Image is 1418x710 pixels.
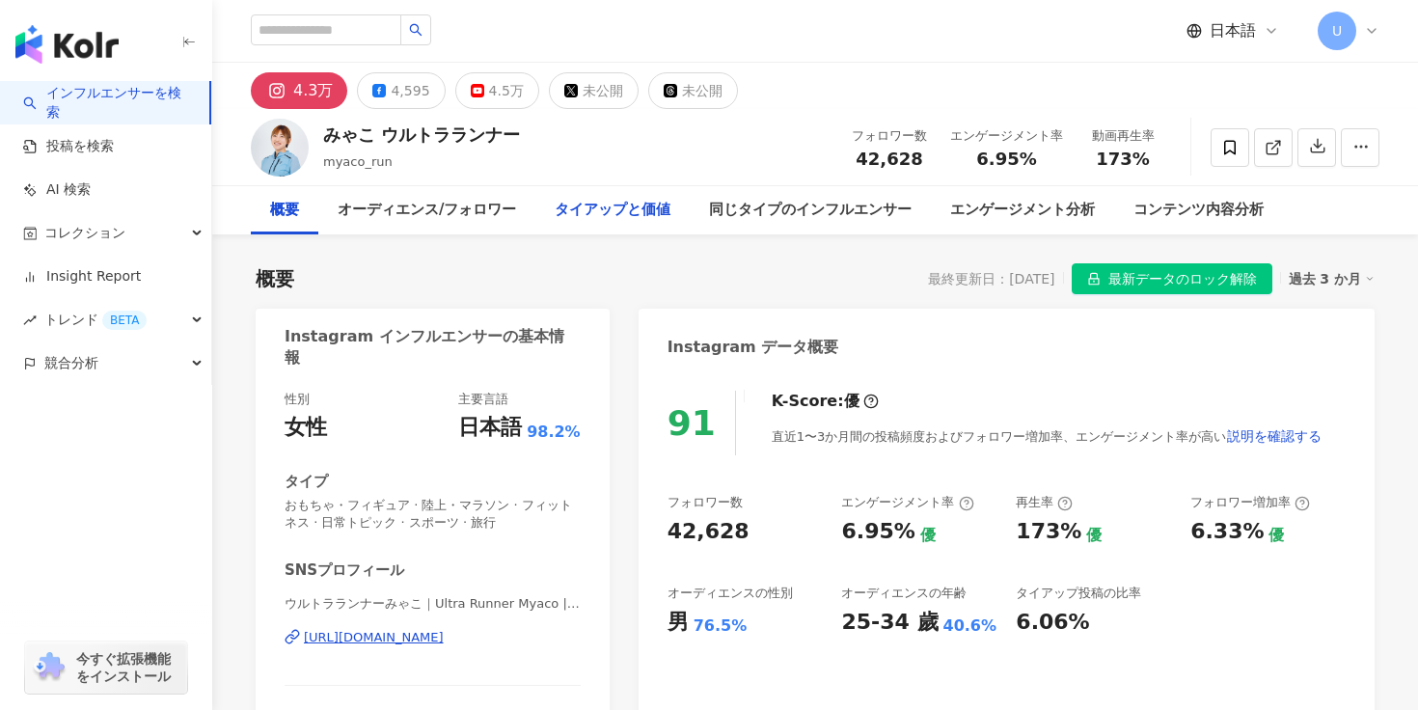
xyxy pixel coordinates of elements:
[668,403,716,443] div: 91
[583,77,623,104] div: 未公開
[409,23,423,37] span: search
[285,629,581,646] a: [URL][DOMAIN_NAME]
[1108,264,1257,295] span: 最新データのロック解除
[458,391,508,408] div: 主要言語
[23,137,114,156] a: 投稿を検索
[1190,494,1310,511] div: フォロワー増加率
[841,494,973,511] div: エンゲージメント率
[772,391,879,412] div: K-Score :
[841,608,938,638] div: 25-34 歲
[1133,199,1264,222] div: コンテンツ内容分析
[391,77,429,104] div: 4,595
[458,413,522,443] div: 日本語
[23,314,37,327] span: rise
[1016,608,1089,638] div: 6.06%
[270,199,299,222] div: 概要
[1332,20,1342,41] span: U
[338,199,516,222] div: オーディエンス/フォロワー
[668,585,793,602] div: オーディエンスの性別
[527,422,581,443] span: 98.2%
[694,615,748,637] div: 76.5%
[976,150,1036,169] span: 6.95%
[102,311,147,330] div: BETA
[856,149,922,169] span: 42,628
[489,77,524,104] div: 4.5万
[928,271,1054,287] div: 最終更新日：[DATE]
[76,650,181,685] span: 今すぐ拡張機能をインストール
[285,413,327,443] div: 女性
[682,77,723,104] div: 未公開
[1016,585,1141,602] div: タイアップ投稿の比率
[323,154,393,169] span: myaco_run
[1087,272,1101,286] span: lock
[44,211,125,255] span: コレクション
[852,126,927,146] div: フォロワー数
[841,585,967,602] div: オーディエンスの年齢
[23,180,91,200] a: AI 検索
[285,472,328,492] div: タイプ
[1289,266,1376,291] div: 過去 3 か月
[950,126,1063,146] div: エンゲージメント率
[1268,525,1284,546] div: 優
[1086,126,1159,146] div: 動画再生率
[555,199,670,222] div: タイアップと価値
[285,560,404,581] div: SNSプロフィール
[1227,428,1322,444] span: 説明を確認する
[668,494,743,511] div: フォロワー数
[1016,494,1073,511] div: 再生率
[1210,20,1256,41] span: 日本語
[44,341,98,385] span: 競合分析
[15,25,119,64] img: logo
[668,337,839,358] div: Instagram データ概要
[304,629,444,646] div: [URL][DOMAIN_NAME]
[709,199,912,222] div: 同じタイプのインフルエンサー
[920,525,936,546] div: 優
[285,595,581,613] span: ウルトラランナーみゃこ｜Ultra Runner Myaco | myaco_run
[1016,517,1081,547] div: 173%
[293,77,333,104] div: 4.3万
[648,72,738,109] button: 未公開
[25,642,187,694] a: chrome extension今すぐ拡張機能をインストール
[23,84,194,122] a: searchインフルエンサーを検索
[31,652,68,683] img: chrome extension
[1072,263,1272,294] button: 最新データのロック解除
[1096,150,1150,169] span: 173%
[455,72,539,109] button: 4.5万
[357,72,445,109] button: 4,595
[668,608,689,638] div: 男
[251,72,347,109] button: 4.3万
[1086,525,1102,546] div: 優
[323,123,520,147] div: みゃこ ウルトラランナー
[285,391,310,408] div: 性別
[943,615,997,637] div: 40.6%
[668,517,750,547] div: 42,628
[1226,417,1323,455] button: 説明を確認する
[549,72,639,109] button: 未公開
[285,326,571,369] div: Instagram インフルエンサーの基本情報
[950,199,1095,222] div: エンゲージメント分析
[44,298,147,341] span: トレンド
[285,497,581,532] span: おもちゃ・フィギュア · 陸上・マラソン · フィットネス · 日常トピック · スポーツ · 旅行
[251,119,309,177] img: KOL Avatar
[23,267,141,287] a: Insight Report
[256,265,294,292] div: 概要
[844,391,859,412] div: 優
[1190,517,1264,547] div: 6.33%
[841,517,914,547] div: 6.95%
[772,417,1323,455] div: 直近1〜3か月間の投稿頻度およびフォロワー増加率、エンゲージメント率が高い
